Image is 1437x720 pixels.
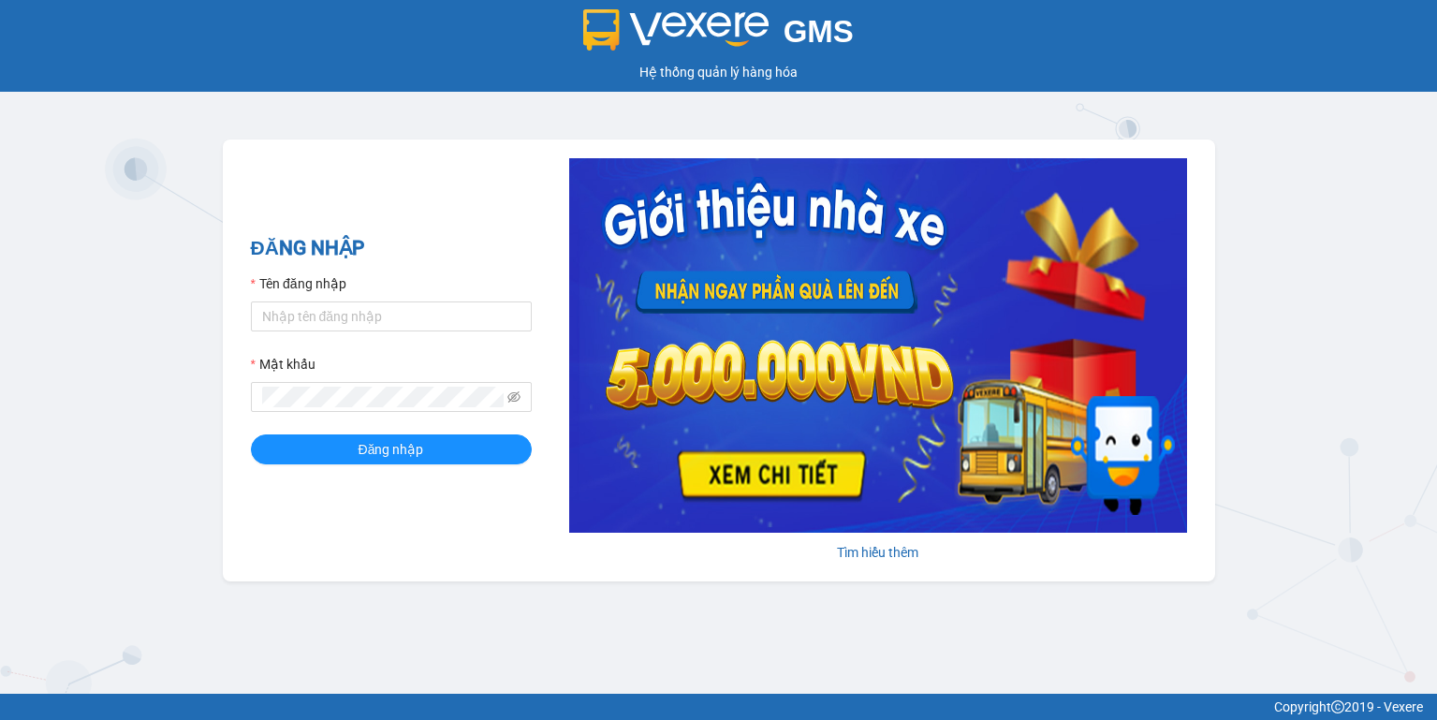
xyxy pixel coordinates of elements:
input: Mật khẩu [262,387,504,407]
h2: ĐĂNG NHẬP [251,233,532,264]
label: Tên đăng nhập [251,273,346,294]
div: Tìm hiểu thêm [569,542,1187,563]
span: Đăng nhập [359,439,424,460]
span: GMS [784,14,854,49]
input: Tên đăng nhập [251,301,532,331]
button: Đăng nhập [251,434,532,464]
div: Hệ thống quản lý hàng hóa [5,62,1432,82]
img: logo 2 [583,9,769,51]
span: copyright [1331,700,1344,713]
a: GMS [583,28,854,43]
div: Copyright 2019 - Vexere [14,697,1423,717]
img: banner-0 [569,158,1187,533]
span: eye-invisible [507,390,521,404]
label: Mật khẩu [251,354,315,375]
